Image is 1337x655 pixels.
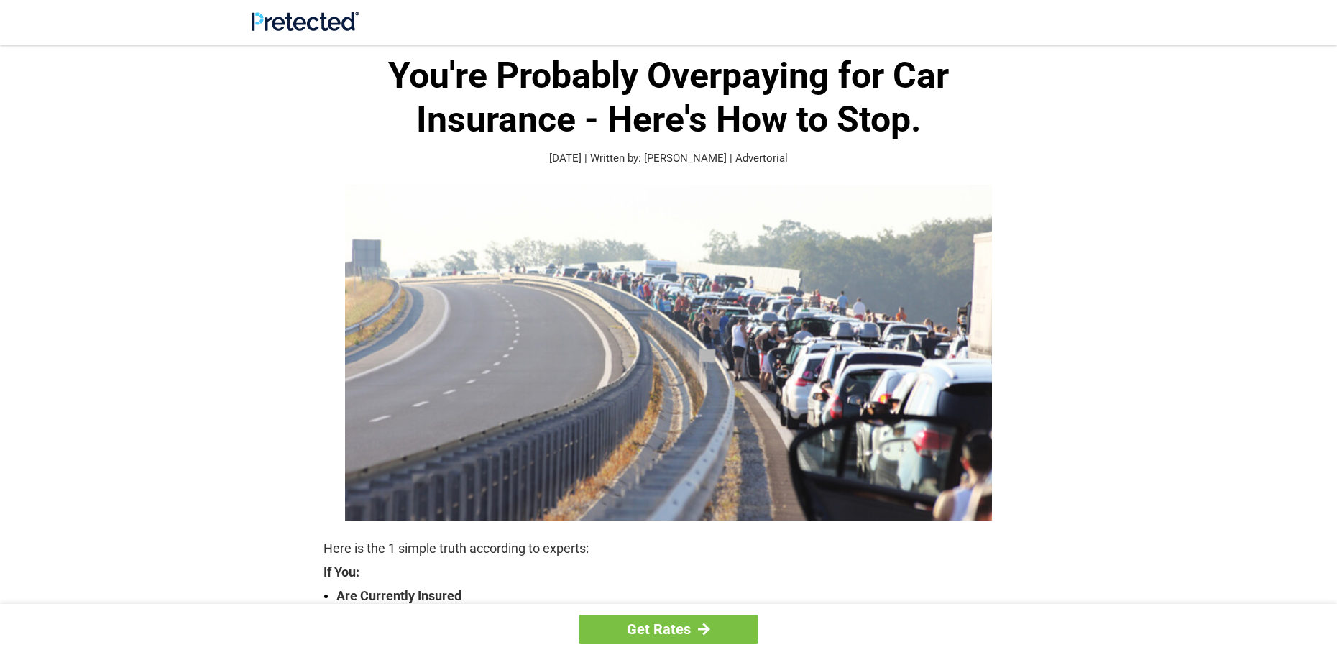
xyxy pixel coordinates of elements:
p: Here is the 1 simple truth according to experts: [323,539,1014,559]
img: Site Logo [252,12,359,31]
a: Site Logo [252,20,359,34]
a: Get Rates [579,615,758,644]
p: [DATE] | Written by: [PERSON_NAME] | Advertorial [323,150,1014,167]
h1: You're Probably Overpaying for Car Insurance - Here's How to Stop. [323,54,1014,142]
strong: Are Currently Insured [336,586,1014,606]
strong: If You: [323,566,1014,579]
